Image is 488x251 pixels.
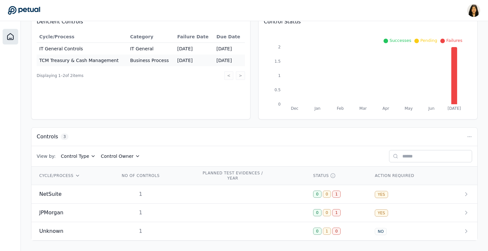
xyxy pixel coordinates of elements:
[323,228,331,235] div: 1
[264,18,472,26] h3: Control Status
[128,55,175,66] td: Business Process
[120,209,161,217] div: 1
[367,167,445,185] th: ACTION REQUIRED
[236,71,245,80] button: >
[214,43,245,55] td: [DATE]
[39,190,62,198] span: NetSuite
[39,227,63,235] span: Unknown
[37,18,245,26] h3: Deficient Controls
[337,106,344,111] tspan: Feb
[375,191,388,198] div: YES
[467,4,480,17] img: Renee Park
[448,106,461,111] tspan: [DATE]
[313,173,359,178] div: STATUS
[323,209,331,216] div: 0
[128,31,175,43] th: Category
[291,106,299,111] tspan: Dec
[446,38,462,43] span: Failures
[201,170,264,181] div: PLANNED TEST EVIDENCES / YEAR
[120,190,161,198] div: 1
[332,209,341,216] div: 1
[37,31,128,43] th: Cycle/Process
[175,55,214,66] td: [DATE]
[224,71,233,80] button: <
[428,106,434,111] tspan: Jun
[314,106,321,111] tspan: Jan
[37,55,128,66] td: TCM Treasury & Cash Management
[313,191,322,198] div: 0
[37,43,128,55] td: IT General Controls
[274,88,281,92] tspan: 0.5
[274,59,281,64] tspan: 1.5
[37,73,83,78] span: Displaying 1– 2 of 2 items
[420,38,437,43] span: Pending
[389,38,411,43] span: Successes
[120,173,161,178] div: NO OF CONTROLS
[278,73,281,78] tspan: 1
[323,191,331,198] div: 0
[375,228,386,235] div: NO
[313,228,322,235] div: 0
[360,106,367,111] tspan: Mar
[37,153,56,159] span: View by:
[39,209,63,217] span: JPMorgan
[61,133,68,140] span: 3
[313,209,322,216] div: 0
[101,153,140,159] button: Control Owner
[278,102,281,107] tspan: 0
[375,209,388,217] div: YES
[278,45,281,49] tspan: 2
[61,153,96,159] button: Control Type
[175,31,214,43] th: Failure Date
[37,133,58,141] h3: Controls
[120,227,161,235] div: 1
[332,228,341,235] div: 0
[214,55,245,66] td: [DATE]
[214,31,245,43] th: Due Date
[175,43,214,55] td: [DATE]
[128,43,175,55] td: IT General
[332,191,341,198] div: 1
[405,106,413,111] tspan: May
[39,173,104,178] div: CYCLE/PROCESS
[8,6,40,15] a: Go to Dashboard
[3,29,18,44] a: Dashboard
[383,106,389,111] tspan: Apr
